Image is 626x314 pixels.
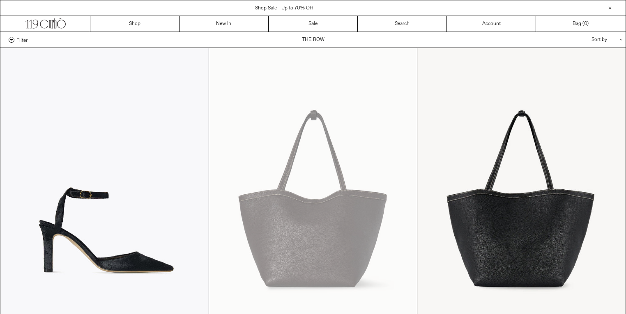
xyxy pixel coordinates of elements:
a: Bag () [536,16,625,32]
span: 0 [584,20,587,27]
a: Account [447,16,536,32]
span: ) [584,20,589,27]
a: Shop Sale - Up to 70% Off [255,5,313,11]
a: Sale [269,16,358,32]
a: New In [180,16,269,32]
span: Filter [16,37,28,43]
div: Sort by [543,32,617,48]
a: Search [358,16,447,32]
a: Shop [90,16,180,32]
